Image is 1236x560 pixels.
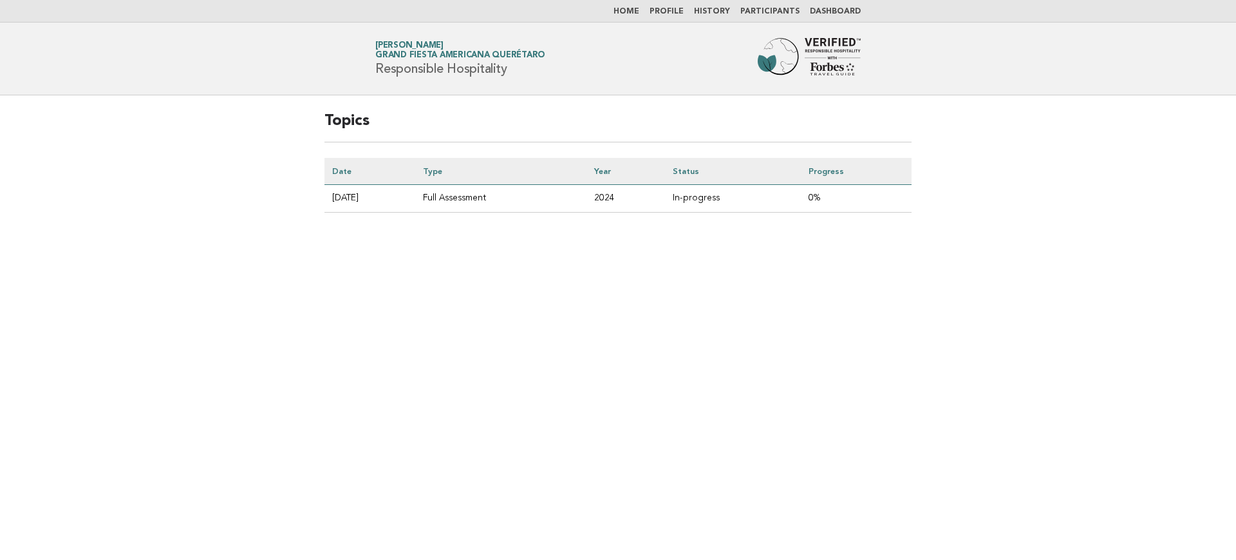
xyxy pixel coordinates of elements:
th: Progress [801,158,912,185]
th: Year [586,158,665,185]
span: Grand Fiesta Americana Querétaro [375,52,545,60]
a: Dashboard [810,8,861,15]
td: In-progress [665,185,801,213]
a: Participants [740,8,800,15]
td: 0% [801,185,912,213]
a: Home [613,8,639,15]
td: Full Assessment [415,185,586,213]
h2: Topics [324,111,912,142]
h1: Responsible Hospitality [375,42,545,75]
a: [PERSON_NAME]Grand Fiesta Americana Querétaro [375,41,545,59]
th: Date [324,158,415,185]
a: History [694,8,730,15]
a: Profile [650,8,684,15]
th: Status [665,158,801,185]
td: 2024 [586,185,665,213]
img: Forbes Travel Guide [758,38,861,79]
th: Type [415,158,586,185]
td: [DATE] [324,185,415,213]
